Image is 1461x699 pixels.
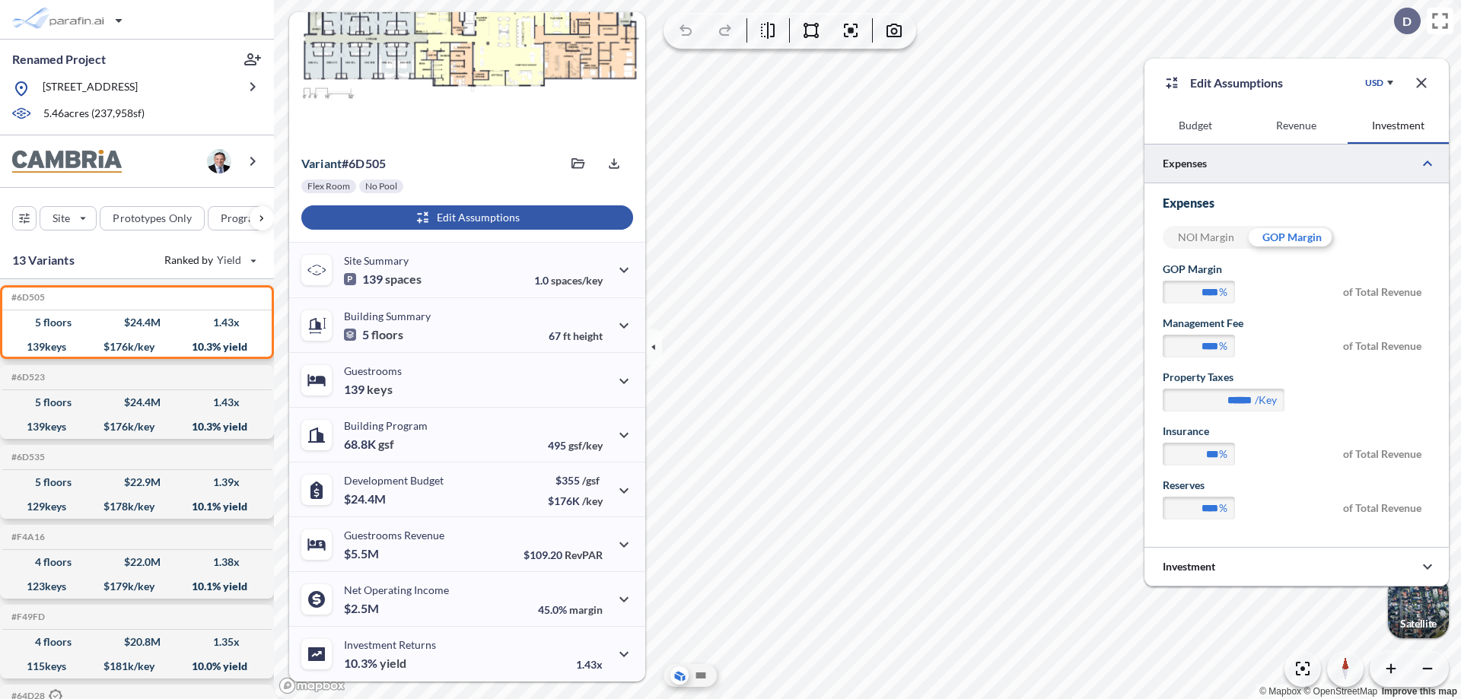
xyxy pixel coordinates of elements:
h5: Click to copy the code [8,372,45,383]
p: Guestrooms [344,364,402,377]
p: 5 [344,327,403,342]
p: 67 [549,329,603,342]
span: of Total Revenue [1343,281,1431,315]
p: Prototypes Only [113,211,192,226]
p: D [1402,14,1412,28]
button: Switcher ImageSatellite [1388,577,1449,638]
span: yield [380,656,406,671]
p: View Floorplans [329,113,408,126]
h5: Click to copy the code [8,292,45,303]
button: Prototypes Only [100,206,205,230]
p: 139 [344,382,393,397]
span: of Total Revenue [1343,443,1431,477]
p: Site [53,211,70,226]
p: Building Program [344,419,428,432]
button: Program [208,206,290,230]
h5: Click to copy the code [8,532,45,542]
p: 1.43x [576,658,603,671]
p: 495 [548,439,603,452]
p: Flex Room [307,180,350,192]
label: % [1219,284,1227,300]
p: [STREET_ADDRESS] [43,79,138,98]
span: of Total Revenue [1343,497,1431,531]
p: $24.4M [344,491,388,507]
h5: Click to copy the code [8,452,45,462]
button: Aerial View [670,666,689,685]
span: Variant [301,156,342,170]
p: # 6d505 [301,156,386,171]
span: of Total Revenue [1343,335,1431,369]
h3: Expenses [1163,195,1431,211]
img: BrandImage [12,150,122,173]
button: Ranked by Yield [152,248,266,272]
div: NOI Margin [1163,226,1249,249]
p: 5.46 acres ( 237,958 sf) [43,106,145,122]
p: Site Summary [344,254,409,267]
p: 1.0 [534,274,603,287]
p: 139 [344,272,422,287]
span: spaces/key [551,274,603,287]
p: $355 [548,474,603,487]
div: USD [1365,77,1383,89]
p: Net Operating Income [344,583,449,596]
p: Development Budget [344,474,444,487]
span: keys [367,382,393,397]
label: GOP Margin [1163,262,1222,277]
p: Investment Returns [344,638,436,651]
button: Budget [1144,107,1246,144]
p: Renamed Project [12,51,106,68]
p: $109.20 [524,548,603,561]
button: Investment [1348,107,1449,144]
button: Site [40,206,97,230]
button: Site Plan [692,666,710,685]
span: floors [371,327,403,342]
span: height [573,329,603,342]
p: Edit Assumptions [1190,74,1283,92]
p: 13 Variants [12,251,75,269]
p: 68.8K [344,437,394,452]
a: Mapbox homepage [279,677,345,694]
div: GOP Margin [1249,226,1335,249]
p: Satellite [1400,618,1437,630]
p: 10.3% [344,656,406,671]
label: % [1219,500,1227,516]
p: $176K [548,494,603,507]
label: % [1219,338,1227,354]
p: $5.5M [344,546,381,561]
a: Improve this map [1382,686,1457,697]
span: /gsf [582,474,600,487]
label: % [1219,446,1227,462]
span: Yield [217,253,242,268]
p: Guestrooms Revenue [344,529,444,542]
label: Insurance [1163,424,1209,439]
img: user logo [207,149,231,173]
p: Building Summary [344,310,431,322]
a: OpenStreetMap [1303,686,1377,697]
p: 45.0% [538,603,603,616]
label: Reserves [1163,478,1205,493]
label: Management Fee [1163,316,1243,331]
button: Revenue [1246,107,1347,144]
img: Switcher Image [1388,577,1449,638]
p: $2.5M [344,601,381,616]
a: Mapbox [1259,686,1301,697]
h5: Click to copy the code [8,612,45,622]
label: /key [1255,392,1277,408]
p: Program [221,211,263,226]
span: spaces [385,272,422,287]
span: margin [569,603,603,616]
span: gsf/key [568,439,603,452]
span: ft [563,329,571,342]
span: gsf [378,437,394,452]
button: Edit Assumptions [301,205,633,230]
p: Investment [1163,559,1215,574]
p: No Pool [365,180,397,192]
span: RevPAR [565,548,603,561]
span: /key [582,494,603,507]
label: Property Taxes [1163,370,1233,385]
